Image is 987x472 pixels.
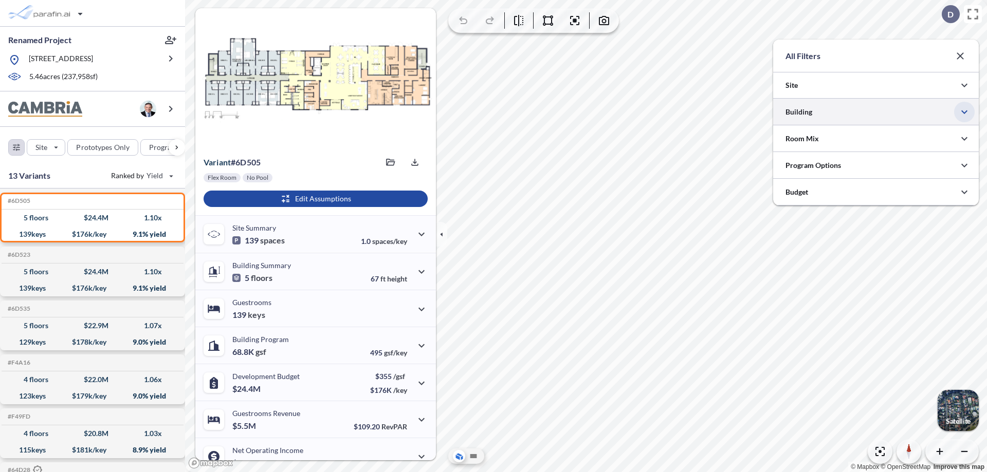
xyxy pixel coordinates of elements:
button: Edit Assumptions [204,191,428,207]
p: # 6d505 [204,157,261,167]
p: 495 [370,348,407,357]
p: Renamed Project [8,34,71,46]
p: Prototypes Only [76,142,130,153]
p: Program Options [785,160,841,171]
span: RevPAR [381,422,407,431]
p: Site [35,142,47,153]
span: /gsf [393,372,405,381]
p: Net Operating Income [232,446,303,455]
p: Site [785,80,798,90]
p: $2.2M [232,458,258,468]
img: BrandImage [8,101,82,117]
p: 67 [371,274,407,283]
button: Prototypes Only [67,139,138,156]
span: margin [385,459,407,468]
span: height [387,274,407,283]
span: spaces/key [372,237,407,246]
h5: Click to copy the code [6,413,30,420]
button: Site Plan [467,450,480,462]
span: Yield [147,171,163,181]
p: D [947,10,954,19]
p: $109.20 [354,422,407,431]
span: Variant [204,157,231,167]
span: /key [393,386,407,394]
p: Development Budget [232,372,300,381]
button: Site [27,139,65,156]
p: Budget [785,187,808,197]
a: Mapbox homepage [188,457,233,469]
h5: Click to copy the code [6,197,30,204]
span: keys [248,310,265,320]
p: $355 [370,372,407,381]
p: 1.0 [361,237,407,246]
span: gsf [255,347,266,357]
button: Ranked by Yield [103,167,180,184]
p: $24.4M [232,384,262,394]
p: Room Mix [785,134,819,144]
p: [STREET_ADDRESS] [29,53,93,66]
span: spaces [260,235,285,246]
p: Guestrooms [232,298,271,307]
p: 139 [232,310,265,320]
p: Guestrooms Revenue [232,409,300,418]
span: floors [251,273,272,283]
p: Satellite [946,417,971,425]
a: OpenStreetMap [881,463,930,470]
button: Program [140,139,196,156]
h5: Click to copy the code [6,251,30,258]
h5: Click to copy the code [6,305,30,312]
p: 5.46 acres ( 237,958 sf) [29,71,98,83]
p: Flex Room [208,174,236,182]
h5: Click to copy the code [6,359,30,366]
button: Switcher ImageSatellite [938,390,979,431]
span: gsf/key [384,348,407,357]
a: Mapbox [851,463,879,470]
p: Program [149,142,178,153]
span: ft [380,274,386,283]
p: 139 [232,235,285,246]
button: Aerial View [453,450,465,462]
p: 68.8K [232,347,266,357]
p: $5.5M [232,421,258,431]
p: Building Program [232,335,289,344]
p: $176K [370,386,407,394]
p: 40.0% [363,459,407,468]
p: 13 Variants [8,169,50,182]
a: Improve this map [934,463,984,470]
p: Building Summary [232,261,291,270]
p: 5 [232,273,272,283]
p: No Pool [247,174,268,182]
p: Edit Assumptions [295,194,351,204]
img: user logo [140,101,156,117]
img: Switcher Image [938,390,979,431]
p: All Filters [785,50,820,62]
p: Site Summary [232,223,276,232]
